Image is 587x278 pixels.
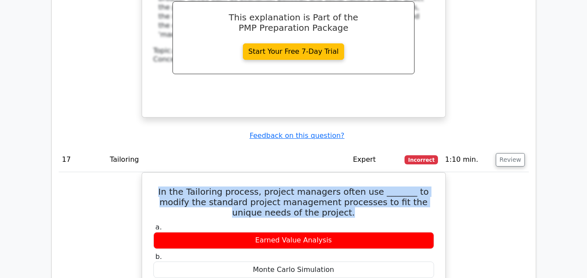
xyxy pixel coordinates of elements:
span: b. [156,252,162,261]
div: Earned Value Analysis [153,232,434,249]
button: Review [496,153,525,167]
td: 17 [59,147,106,172]
span: a. [156,223,162,231]
div: Topic: [153,46,434,56]
div: Concept: [153,55,434,64]
span: Incorrect [405,155,438,164]
td: Tailoring [106,147,349,172]
td: 1:10 min. [441,147,492,172]
a: Start Your Free 7-Day Trial [243,43,345,60]
a: Feedback on this question? [249,131,344,140]
td: Expert [349,147,401,172]
h5: In the Tailoring process, project managers often use _______ to modify the standard project manag... [153,186,435,218]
